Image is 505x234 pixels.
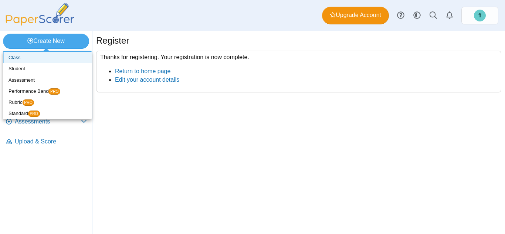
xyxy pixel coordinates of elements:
span: PRO [23,99,34,106]
span: PRO [28,111,40,117]
a: PaperScorer [3,20,77,27]
a: Assessment [3,75,92,86]
a: Return to home page [115,68,170,74]
a: StandardPRO [3,108,92,119]
a: Upgrade Account [322,7,389,24]
h1: Register [96,34,129,47]
a: Edit your account details [115,77,179,83]
span: Assessments [15,118,81,126]
a: Create New [3,34,89,48]
span: Upgrade Account [330,11,381,19]
span: Upload & Score [15,138,87,146]
span: flor francisco [478,13,481,18]
span: PRO [48,88,60,95]
div: Thanks for registering. Your registration is now complete. [96,51,501,92]
a: Performance BandPRO [3,86,92,97]
a: flor francisco [461,7,498,24]
a: Assessments [3,113,90,131]
a: Class [3,52,92,63]
img: PaperScorer [3,3,77,26]
a: Student [3,63,92,74]
span: flor francisco [474,10,486,21]
a: RubricPRO [3,97,92,108]
a: Upload & Score [3,133,90,151]
a: Alerts [441,7,458,24]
